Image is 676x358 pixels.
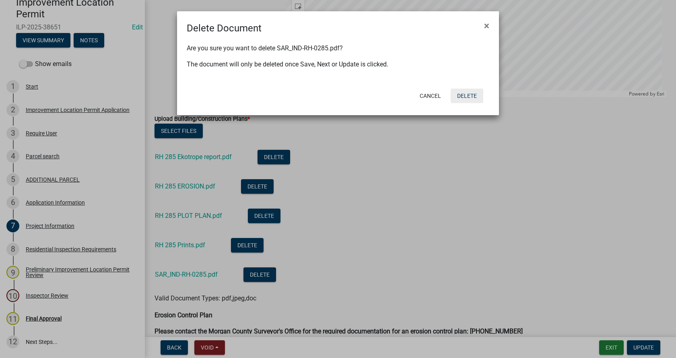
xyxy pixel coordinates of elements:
[187,43,489,53] p: Are you sure you want to delete SAR_IND-RH-0285.pdf?
[413,89,447,103] button: Cancel
[451,89,483,103] button: Delete
[187,60,489,69] p: The document will only be deleted once Save, Next or Update is clicked.
[478,14,496,37] button: Close
[187,21,262,35] h4: Delete Document
[484,20,489,31] span: ×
